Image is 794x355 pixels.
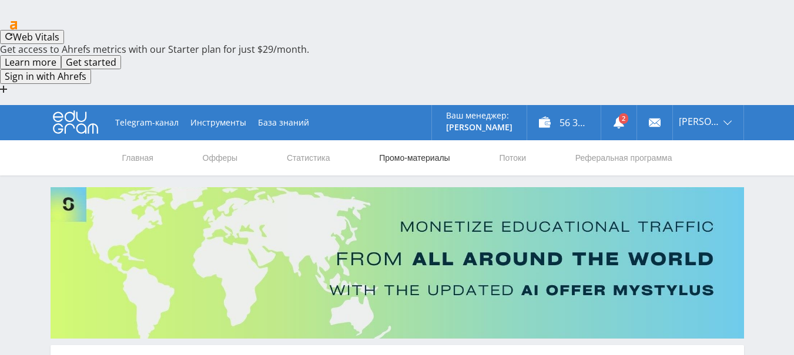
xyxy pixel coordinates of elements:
[121,140,155,175] a: Главная
[252,105,315,140] a: База знаний
[574,140,674,175] a: Реферальная программа
[446,123,512,132] p: [PERSON_NAME]
[13,31,59,43] span: Web Vitals
[5,70,86,83] span: Sign in with Ahrefs
[185,105,252,140] button: Инструменты
[679,117,720,126] span: [PERSON_NAME]
[61,55,121,69] button: Get started
[378,140,451,175] a: Промо-материалы
[202,140,239,175] a: Офферы
[51,187,744,339] img: Banner
[286,140,331,175] a: Статистика
[498,140,527,175] a: Потоки
[527,105,601,140] a: 56 371,71 ₽
[109,105,185,140] a: Telegram-канал
[446,111,512,120] p: Ваш менеджер:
